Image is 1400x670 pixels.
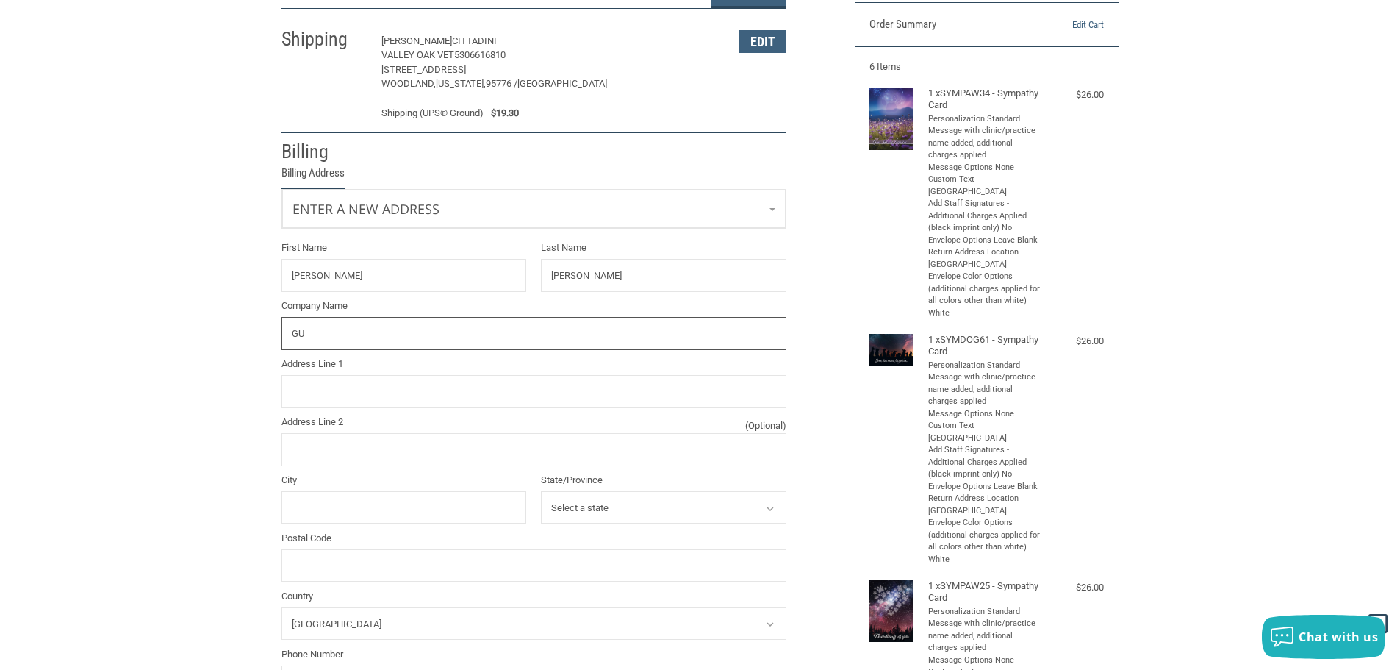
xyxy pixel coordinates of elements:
[281,299,786,313] label: Company Name
[928,408,1042,421] li: Message Options None
[745,418,786,433] small: (Optional)
[928,493,1042,517] li: Return Address Location [GEOGRAPHIC_DATA]
[928,235,1042,247] li: Envelope Options Leave Blank
[381,106,484,121] span: Shipping (UPS® Ground)
[928,481,1042,493] li: Envelope Options Leave Blank
[869,18,1029,32] h3: Order Summary
[281,589,786,604] label: Country
[928,271,1042,319] li: Envelope Color Options (additional charges applied for all colors other than white) White
[928,88,1042,112] h4: 1 x SYMPAW34 - Sympathy Card
[436,78,486,89] span: [US_STATE],
[281,27,367,51] h2: Shipping
[1029,18,1104,32] a: Edit Cart
[281,415,786,430] label: Address Line 2
[281,140,367,164] h2: Billing
[452,35,497,46] span: CITTADINI
[928,334,1042,358] h4: 1 x SYMDOG61 - Sympathy Card
[928,360,1042,408] li: Personalization Standard Message with clinic/practice name added, additional charges applied
[928,420,1042,444] li: Custom Text [GEOGRAPHIC_DATA]
[541,473,786,488] label: State/Province
[1262,615,1385,659] button: Chat with us
[928,444,1042,481] li: Add Staff Signatures - Additional Charges Applied (black imprint only) No
[484,106,519,121] span: $19.30
[928,606,1042,655] li: Personalization Standard Message with clinic/practice name added, additional charges applied
[869,61,1104,73] h3: 6 Items
[281,357,786,371] label: Address Line 1
[928,517,1042,566] li: Envelope Color Options (additional charges applied for all colors other than white) White
[454,49,506,60] span: 5306616810
[928,580,1042,605] h4: 1 x SYMPAW25 - Sympathy Card
[739,30,786,53] button: Edit
[381,78,436,89] span: WOODLAND,
[1045,580,1104,595] div: $26.00
[281,165,345,189] legend: Billing Address
[282,190,786,228] a: Enter or select a different address
[281,647,786,662] label: Phone Number
[281,240,527,255] label: First Name
[292,200,439,218] span: Enter a new address
[1299,629,1378,645] span: Chat with us
[928,113,1042,162] li: Personalization Standard Message with clinic/practice name added, additional charges applied
[381,49,454,60] span: VALLEY OAK VET
[281,473,527,488] label: City
[1045,334,1104,349] div: $26.00
[517,78,607,89] span: [GEOGRAPHIC_DATA]
[486,78,517,89] span: 95776 /
[1045,88,1104,102] div: $26.00
[928,198,1042,235] li: Add Staff Signatures - Additional Charges Applied (black imprint only) No
[928,162,1042,174] li: Message Options None
[381,64,466,75] span: [STREET_ADDRESS]
[381,35,452,46] span: [PERSON_NAME]
[928,655,1042,667] li: Message Options None
[541,240,786,255] label: Last Name
[281,531,786,546] label: Postal Code
[928,246,1042,271] li: Return Address Location [GEOGRAPHIC_DATA]
[928,174,1042,198] li: Custom Text [GEOGRAPHIC_DATA]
